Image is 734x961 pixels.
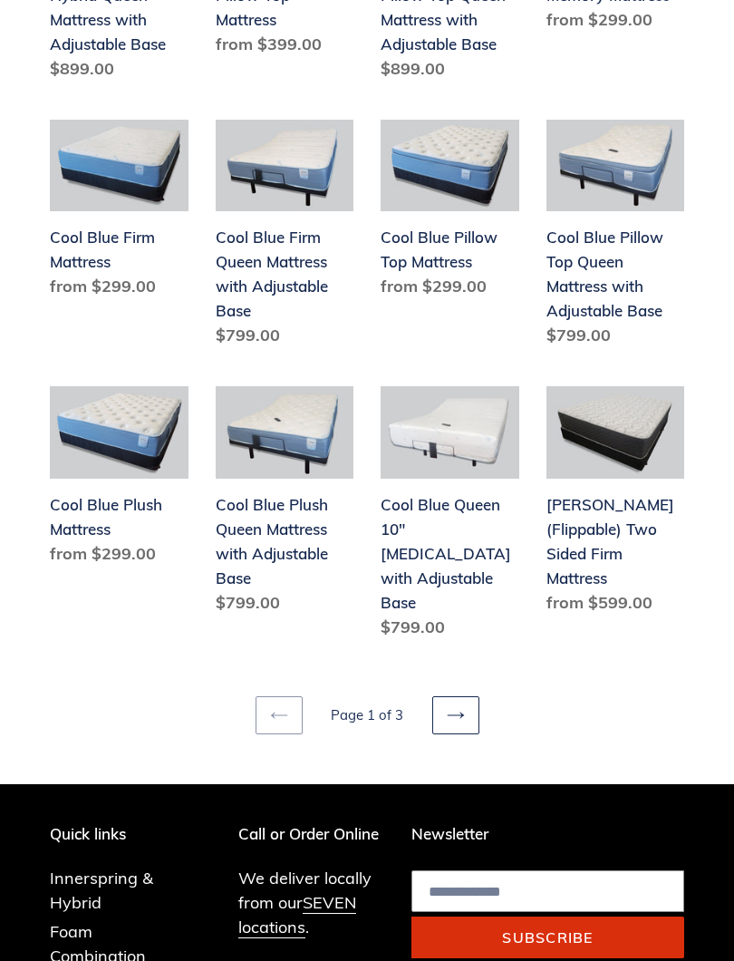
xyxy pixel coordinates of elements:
a: Cool Blue Pillow Top Mattress [381,120,519,306]
p: Call or Order Online [238,825,384,843]
a: Cool Blue Pillow Top Queen Mattress with Adjustable Base [546,120,685,355]
a: Innerspring & Hybrid [50,868,153,913]
a: Cool Blue Plush Mattress [50,386,188,573]
a: SEVEN locations [238,892,356,938]
a: Cool Blue Firm Mattress [50,120,188,306]
input: Email address [411,870,684,912]
span: Subscribe [502,928,594,946]
button: Subscribe [411,917,684,958]
a: Cool Blue Plush Queen Mattress with Adjustable Base [216,386,354,622]
p: Newsletter [411,825,684,843]
p: Quick links [50,825,211,843]
li: Page 1 of 3 [306,705,429,726]
a: Del Ray (Flippable) Two Sided Firm Mattress [546,386,685,622]
p: We deliver locally from our . [238,866,384,939]
a: Cool Blue Queen 10" Memory Foam with Adjustable Base [381,386,519,646]
a: Cool Blue Firm Queen Mattress with Adjustable Base [216,120,354,355]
